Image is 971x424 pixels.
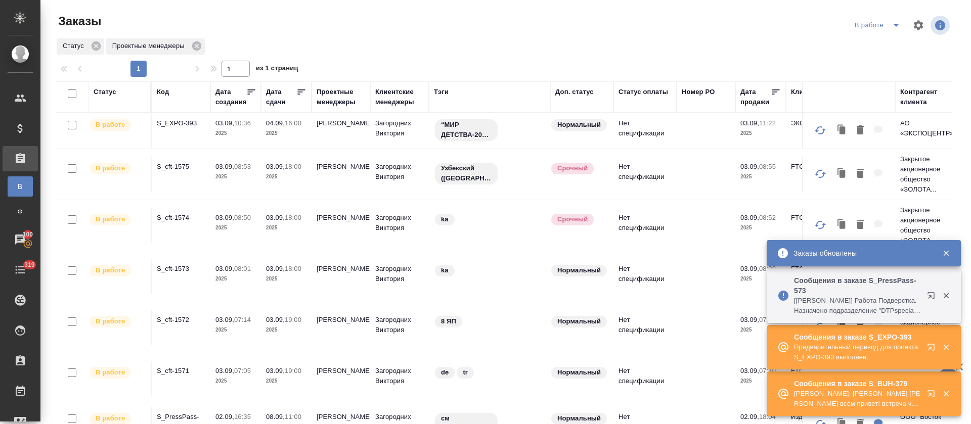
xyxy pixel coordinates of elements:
[312,157,370,192] td: [PERSON_NAME]
[441,367,449,378] p: de
[157,315,205,325] p: S_cft-1572
[794,342,920,362] p: Предварительный перевод для проекта S_EXPO-393 выполнен.
[256,62,298,77] span: из 1 страниц
[463,367,468,378] p: tr
[557,120,601,130] p: Нормальный
[613,361,677,396] td: Нет спецификации
[852,164,869,184] button: Удалить
[234,163,251,170] p: 08:53
[89,264,146,277] div: Выставляет ПМ после принятия заказа от КМа
[759,265,776,272] p: 08:03
[791,162,840,172] p: FTC
[740,325,781,335] p: 2025
[791,87,814,97] div: Клиент
[17,229,39,240] span: 100
[906,13,931,37] span: Настроить таблицу
[285,163,301,170] p: 18:00
[441,163,492,183] p: Узбекский ([GEOGRAPHIC_DATA])
[441,214,449,224] p: ka
[89,315,146,328] div: Выставляет ПМ после принятия заказа от КМа
[96,163,125,173] p: В работе
[375,87,424,107] div: Клиентские менеджеры
[441,265,449,275] p: ka
[740,172,781,182] p: 2025
[56,13,101,29] span: Заказы
[266,376,306,386] p: 2025
[613,310,677,345] td: Нет спецификации
[557,413,601,423] p: Нормальный
[740,413,759,420] p: 02.09,
[613,208,677,243] td: Нет спецификации
[234,214,251,221] p: 08:50
[285,119,301,127] p: 16:00
[96,265,125,275] p: В работе
[266,274,306,284] p: 2025
[852,215,869,235] button: Удалить
[921,286,945,310] button: Открыть в новой вкладке
[18,260,41,270] span: 319
[266,325,306,335] p: 2025
[285,316,301,323] p: 19:00
[900,154,949,195] p: Закрытое акционерное общество «ЗОЛОТА...
[740,223,781,233] p: 2025
[613,113,677,149] td: Нет спецификации
[808,118,832,143] button: Обновить
[215,163,234,170] p: 03.09,
[832,120,852,141] button: Клонировать
[312,259,370,294] td: [PERSON_NAME]
[285,214,301,221] p: 18:00
[370,361,429,396] td: Загородних Виктория
[285,413,301,420] p: 11:00
[791,213,840,223] p: FTC
[832,164,852,184] button: Клонировать
[215,87,246,107] div: Дата создания
[266,367,285,374] p: 03.09,
[285,265,301,272] p: 18:00
[832,215,852,235] button: Клонировать
[266,316,285,323] p: 03.09,
[96,367,125,378] p: В работе
[900,118,949,138] p: АО «ЭКСПОЦЕНТР»
[441,316,456,326] p: 8 ЯП
[921,384,945,408] button: Открыть в новой вкладке
[89,162,146,175] div: Выставляет ПМ после принятия заказа от КМа
[759,163,776,170] p: 08:55
[266,163,285,170] p: 03.09,
[434,264,545,277] div: ka
[157,87,169,97] div: Код
[89,366,146,380] div: Выставляет ПМ после принятия заказа от КМа
[157,366,205,376] p: S_cft-1571
[550,366,608,380] div: Статус по умолчанию для стандартных заказов
[370,259,429,294] td: Загородних Виктория
[740,87,771,107] div: Дата продажи
[441,120,492,140] p: “МИР ДЕТСТВА-2025”
[613,259,677,294] td: Нет спецификации
[619,87,668,97] div: Статус оплаты
[112,41,188,51] p: Проектные менеджеры
[852,17,906,33] div: split button
[794,332,920,342] p: Сообщения в заказе S_EXPO-393
[852,120,869,141] button: Удалить
[266,413,285,420] p: 08.09,
[234,119,251,127] p: 10:36
[434,162,545,185] div: Узбекский (Латиница)
[740,316,759,323] p: 03.09,
[613,157,677,192] td: Нет спецификации
[285,367,301,374] p: 19:00
[215,376,256,386] p: 2025
[740,376,781,386] p: 2025
[434,87,449,97] div: Тэги
[96,120,125,130] p: В работе
[215,325,256,335] p: 2025
[96,413,125,423] p: В работе
[794,275,920,296] p: Сообщения в заказе S_PressPass-573
[557,265,601,275] p: Нормальный
[900,412,949,422] p: ООО "Восток"
[557,163,588,173] p: Срочный
[215,274,256,284] p: 2025
[434,315,545,328] div: 8 ЯП
[96,214,125,224] p: В работе
[157,213,205,223] p: S_cft-1574
[266,128,306,138] p: 2025
[96,316,125,326] p: В работе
